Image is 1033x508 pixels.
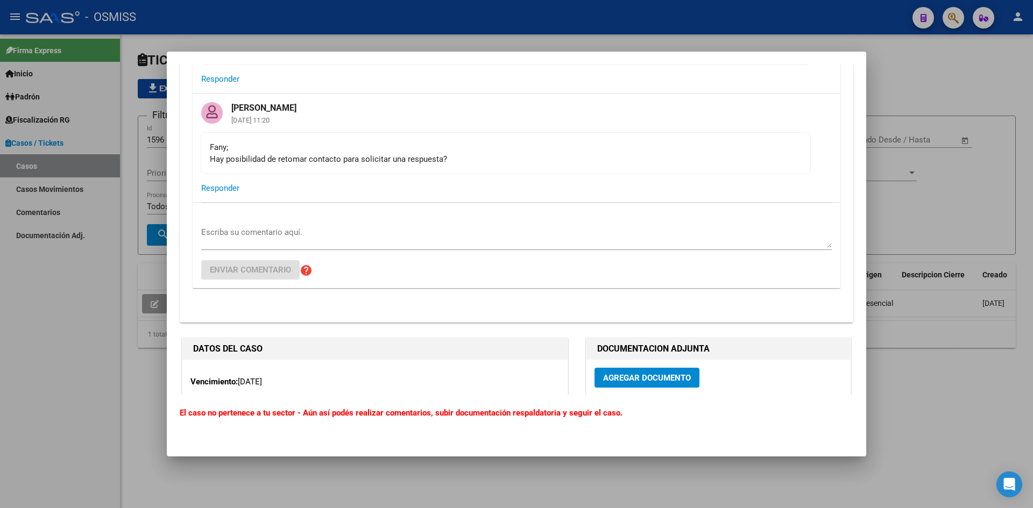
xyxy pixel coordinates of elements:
[201,260,300,280] button: Enviar comentario
[210,141,802,165] div: Fany; Hay posibilidad de retomar contacto para solicitar una respuesta?
[201,74,239,84] span: Responder
[595,368,699,388] button: Agregar Documento
[996,471,1022,497] div: Open Intercom Messenger
[603,373,691,383] span: Agregar Documento
[201,178,239,198] button: Responder
[597,342,840,355] h1: DOCUMENTACION ADJUNTA
[180,408,622,418] b: El caso no pertenece a tu sector - Aún así podés realizar comentarios, subir documentación respal...
[223,94,305,114] mat-card-title: [PERSON_NAME]
[201,69,239,89] button: Responder
[201,183,239,193] span: Responder
[190,376,560,388] p: [DATE]
[223,117,305,124] mat-card-subtitle: [DATE] 11:20
[300,264,313,277] mat-icon: help
[193,344,263,354] strong: DATOS DEL CASO
[210,265,291,275] span: Enviar comentario
[190,377,238,387] strong: Vencimiento:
